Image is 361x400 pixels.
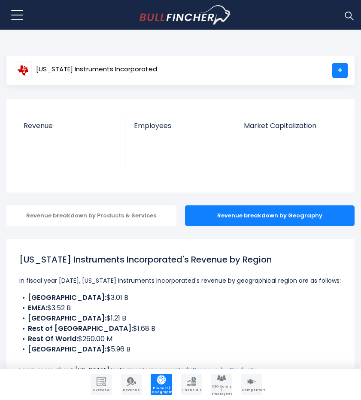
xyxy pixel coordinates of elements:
[19,313,342,324] li: $1.21 B
[134,122,226,130] span: Employees
[19,365,342,375] p: Learn more about [US_STATE] Instruments Incorporated’s
[332,63,348,78] a: +
[19,275,342,286] p: In fiscal year [DATE], [US_STATE] Instruments Incorporated's revenue by geographical region are a...
[91,388,111,392] span: Overview
[15,114,125,144] a: Revenue
[28,324,133,333] b: Rest of [GEOGRAPHIC_DATA]:
[121,388,141,392] span: Revenue
[28,293,106,302] b: [GEOGRAPHIC_DATA]:
[235,114,345,144] a: Market Capitalization
[19,334,342,344] li: $260.00 M
[193,366,256,374] a: Revenue by Products
[181,374,202,395] a: Company Financials
[28,334,78,344] b: Rest Of World:
[152,387,171,394] span: Product / Geography
[28,344,106,354] b: [GEOGRAPHIC_DATA]:
[19,293,342,303] li: $3.01 B
[151,374,172,395] a: Company Product/Geography
[140,5,232,25] img: bullfincher logo
[241,374,262,395] a: Company Competitors
[244,122,337,130] span: Market Capitalization
[28,313,106,323] b: [GEOGRAPHIC_DATA]:
[185,205,355,226] div: Revenue breakdown by Geography
[140,5,232,25] a: Go to homepage
[13,63,158,78] a: [US_STATE] Instruments Incorporated
[211,374,232,395] a: Company Employees
[36,66,157,73] span: [US_STATE] Instruments Incorporated
[6,205,176,226] div: Revenue breakdown by Products & Services
[125,114,235,144] a: Employees
[182,388,201,392] span: Financials
[24,122,117,130] span: Revenue
[19,344,342,354] li: $5.96 B
[19,253,342,266] h1: [US_STATE] Instruments Incorporated's Revenue by Region
[19,303,342,313] li: $3.52 B
[28,303,47,313] b: EMEA:
[121,374,142,395] a: Company Revenue
[14,61,32,79] img: TXN logo
[19,324,342,334] li: $1.68 B
[242,388,261,392] span: Competitors
[212,385,231,396] span: CEO Salary / Employees
[91,374,112,395] a: Company Overview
